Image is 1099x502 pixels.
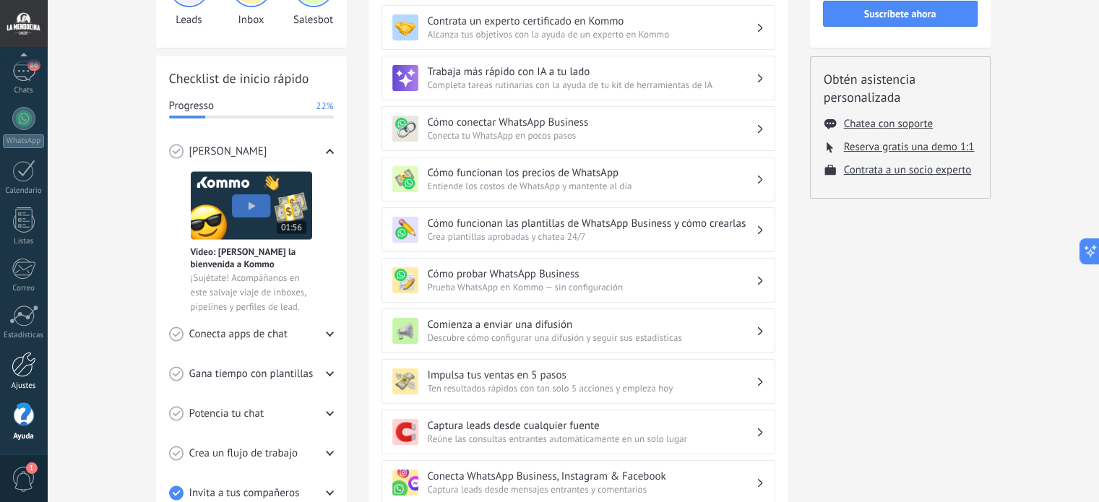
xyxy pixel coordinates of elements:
[189,327,288,342] span: Conecta apps de chat
[316,99,333,113] span: 22%
[26,462,38,474] span: 1
[3,186,45,196] div: Calendario
[824,70,977,106] h2: Obtén asistencia personalizada
[189,407,264,421] span: Potencia tu chat
[428,318,756,332] h3: Comienza a enviar una difusión
[191,246,312,270] span: Vídeo: [PERSON_NAME] la bienvenida a Kommo
[191,171,312,240] img: Meet video
[428,433,756,445] span: Reúne las consultas entrantes automáticamente en un solo lugar
[3,381,45,391] div: Ajustes
[428,332,756,344] span: Descubre cómo configurar una difusión y seguir sus estadísticas
[428,217,756,230] h3: Cómo funcionan las plantillas de WhatsApp Business y cómo crearlas
[428,116,756,129] h3: Cómo conectar WhatsApp Business
[169,69,334,87] h2: Checklist de inicio rápido
[189,367,314,381] span: Gana tiempo con plantillas
[823,1,978,27] button: Suscríbete ahora
[428,180,756,192] span: Entiende los costos de WhatsApp y mantente al día
[189,446,298,461] span: Crea un flujo de trabajo
[428,382,756,394] span: Ten resultados rápidos con tan solo 5 acciones y empieza hoy
[428,28,756,40] span: Alcanza tus objetivos con la ayuda de un experto en Kommo
[3,134,44,148] div: WhatsApp
[844,140,975,154] button: Reserva gratis una demo 1:1
[189,144,267,159] span: [PERSON_NAME]
[169,99,214,113] span: Progresso
[3,237,45,246] div: Listas
[428,230,756,243] span: Crea plantillas aprobadas y chatea 24/7
[3,331,45,340] div: Estadísticas
[3,284,45,293] div: Correo
[3,432,45,441] div: Ayuda
[844,163,972,177] button: Contrata a un socio experto
[844,117,933,131] button: Chatea con soporte
[428,419,756,433] h3: Captura leads desde cualquier fuente
[191,271,312,314] span: ¡Sujétate! Acompáñanos en este salvaje viaje de inboxes, pipelines y perfiles de lead.
[428,483,756,495] span: Captura leads desde mensajes entrantes y comentarios
[189,486,300,501] span: Invita a tus compañeros
[428,14,756,28] h3: Contrata un experto certificado en Kommo
[864,9,936,19] span: Suscríbete ahora
[3,86,45,95] div: Chats
[428,469,756,483] h3: Conecta WhatsApp Business, Instagram & Facebook
[428,368,756,382] h3: Impulsa tus ventas en 5 pasos
[428,267,756,281] h3: Cómo probar WhatsApp Business
[428,129,756,142] span: Conecta tu WhatsApp en pocos pasos
[428,79,756,91] span: Completa tareas rutinarias con la ayuda de tu kit de herramientas de IA
[428,281,756,293] span: Prueba WhatsApp en Kommo — sin configuración
[428,65,756,79] h3: Trabaja más rápido con IA a tu lado
[428,166,756,180] h3: Cómo funcionan los precios de WhatsApp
